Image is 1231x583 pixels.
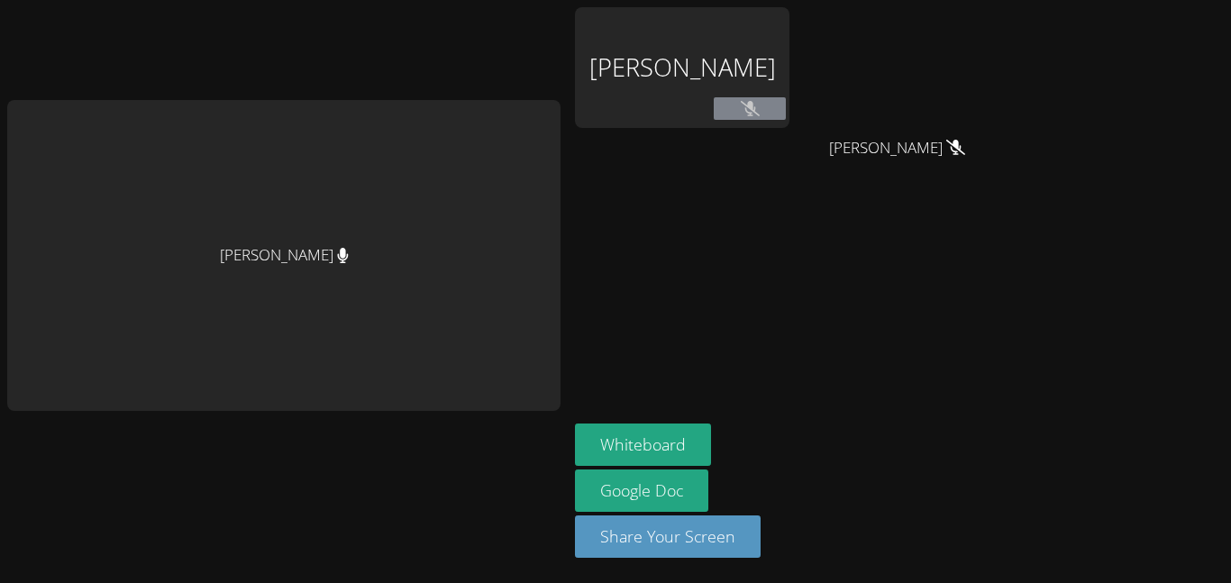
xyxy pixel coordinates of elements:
[575,7,789,128] div: [PERSON_NAME]
[575,515,761,558] button: Share Your Screen
[829,135,965,161] span: [PERSON_NAME]
[575,469,708,512] a: Google Doc
[7,100,561,412] div: [PERSON_NAME]
[575,424,711,466] button: Whiteboard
